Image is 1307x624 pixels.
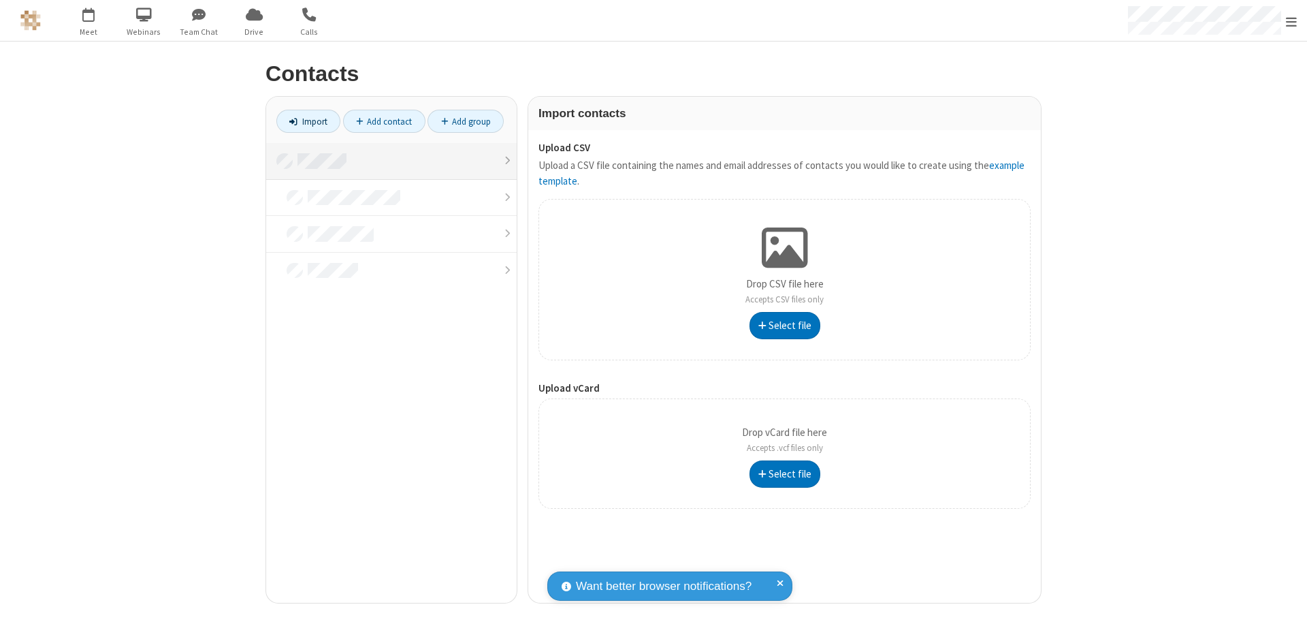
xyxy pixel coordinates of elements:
span: Meet [63,26,114,38]
a: Import [276,110,340,133]
span: Want better browser notifications? [576,578,752,595]
span: Drive [229,26,280,38]
a: Add contact [343,110,425,133]
span: Webinars [118,26,170,38]
button: Select file [749,312,820,339]
p: Drop vCard file here [742,425,827,456]
iframe: Chat [1273,589,1297,614]
span: Calls [284,26,335,38]
a: Add group [427,110,504,133]
label: Upload CSV [538,140,1031,156]
img: QA Selenium DO NOT DELETE OR CHANGE [20,10,41,31]
h2: Contacts [265,62,1042,86]
button: Select file [749,461,820,488]
p: Upload a CSV file containing the names and email addresses of contacts you would like to create u... [538,158,1031,189]
label: Upload vCard [538,381,1031,396]
p: Drop CSV file here [745,277,824,307]
span: Team Chat [174,26,225,38]
span: Accepts .vcf files only [747,442,823,454]
span: Accepts CSV files only [745,294,824,305]
h3: Import contacts [538,107,1031,120]
a: example template [538,159,1024,187]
